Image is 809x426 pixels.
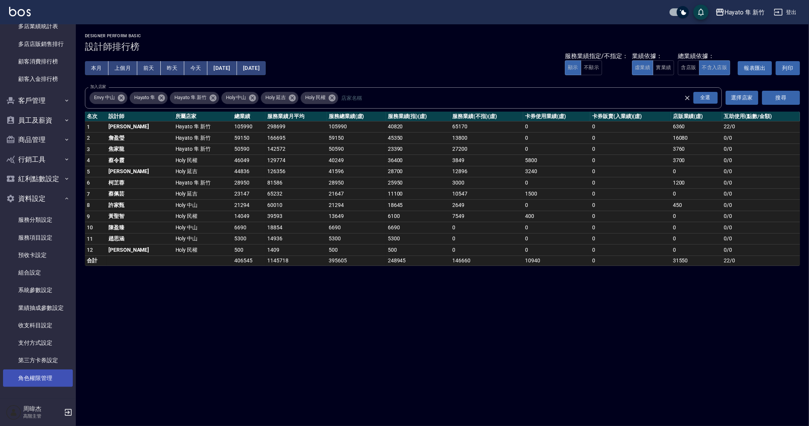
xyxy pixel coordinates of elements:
[232,222,265,234] td: 6690
[107,155,174,166] td: 蔡令霞
[174,200,233,211] td: Holy 中山
[386,188,451,200] td: 11100
[301,92,338,104] div: Holy 民權
[6,405,21,420] img: Person
[107,177,174,189] td: 柯芷蓉
[107,222,174,234] td: 陳盈臻
[85,33,800,38] h2: Designer Perform Basic
[451,222,524,234] td: 0
[738,61,772,75] button: 報表匯出
[87,213,90,219] span: 9
[87,146,90,152] span: 3
[3,264,73,281] a: 組合設定
[762,91,800,105] button: 搜尋
[451,256,524,265] td: 146660
[722,166,800,177] td: 0 / 0
[265,256,327,265] td: 1145718
[451,245,524,256] td: 0
[671,112,722,121] th: 店販業績(虛)
[232,245,265,256] td: 500
[590,245,671,256] td: 0
[107,233,174,245] td: 趙思涵
[107,112,174,121] th: 設計師
[87,202,90,208] span: 8
[451,188,524,200] td: 10547
[671,245,722,256] td: 0
[722,245,800,256] td: 0 / 0
[261,94,290,101] span: Holy 延吉
[232,121,265,133] td: 105990
[3,352,73,369] a: 第三方卡券設定
[451,155,524,166] td: 3849
[451,177,524,189] td: 3000
[130,92,168,104] div: Hayato 隼
[3,211,73,229] a: 服務分類設定
[85,61,108,75] button: 本月
[301,94,330,101] span: Holy 民權
[671,166,722,177] td: 0
[265,222,327,234] td: 18854
[386,245,451,256] td: 500
[451,112,524,121] th: 服務業績(不指)(虛)
[221,94,251,101] span: Holy 中山
[265,211,327,222] td: 39593
[671,256,722,265] td: 31550
[386,144,451,155] td: 23390
[386,133,451,144] td: 45350
[87,180,90,186] span: 6
[174,211,233,222] td: Holy 民權
[451,133,524,144] td: 13800
[653,60,674,75] button: 實業績
[722,200,800,211] td: 0 / 0
[3,299,73,317] a: 業績抽成參數設定
[523,133,590,144] td: 0
[722,233,800,245] td: 0 / 0
[184,61,208,75] button: 今天
[671,233,722,245] td: 0
[671,211,722,222] td: 0
[327,177,386,189] td: 28950
[265,112,327,121] th: 服務業績月平均
[89,92,127,104] div: Envy 中山
[85,112,800,266] table: a dense table
[386,121,451,133] td: 40820
[692,90,719,105] button: Open
[722,121,800,133] td: 22 / 0
[726,91,758,105] button: 選擇店家
[232,133,265,144] td: 59150
[265,155,327,166] td: 129774
[107,200,174,211] td: 許家甄
[327,188,386,200] td: 21647
[90,84,106,90] label: 加入店家
[85,41,800,52] h3: 設計師排行榜
[174,245,233,256] td: Holy 民權
[265,166,327,177] td: 126356
[3,246,73,264] a: 預收卡設定
[590,133,671,144] td: 0
[451,200,524,211] td: 2649
[590,233,671,245] td: 0
[3,110,73,130] button: 員工及薪資
[87,169,90,175] span: 5
[722,177,800,189] td: 0 / 0
[87,247,93,253] span: 12
[107,211,174,222] td: 黃聖智
[265,233,327,245] td: 14936
[89,94,119,101] span: Envy 中山
[523,200,590,211] td: 0
[87,236,93,242] span: 11
[232,188,265,200] td: 23147
[3,189,73,208] button: 資料設定
[130,94,160,101] span: Hayato 隼
[232,233,265,245] td: 5300
[724,8,765,17] div: Hayato 隼 新竹
[174,188,233,200] td: Holy 延吉
[386,166,451,177] td: 28700
[327,144,386,155] td: 50590
[232,144,265,155] td: 50590
[327,256,386,265] td: 395605
[3,281,73,299] a: 系統參數設定
[3,130,73,150] button: 商品管理
[523,256,590,265] td: 10940
[693,92,718,104] div: 全選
